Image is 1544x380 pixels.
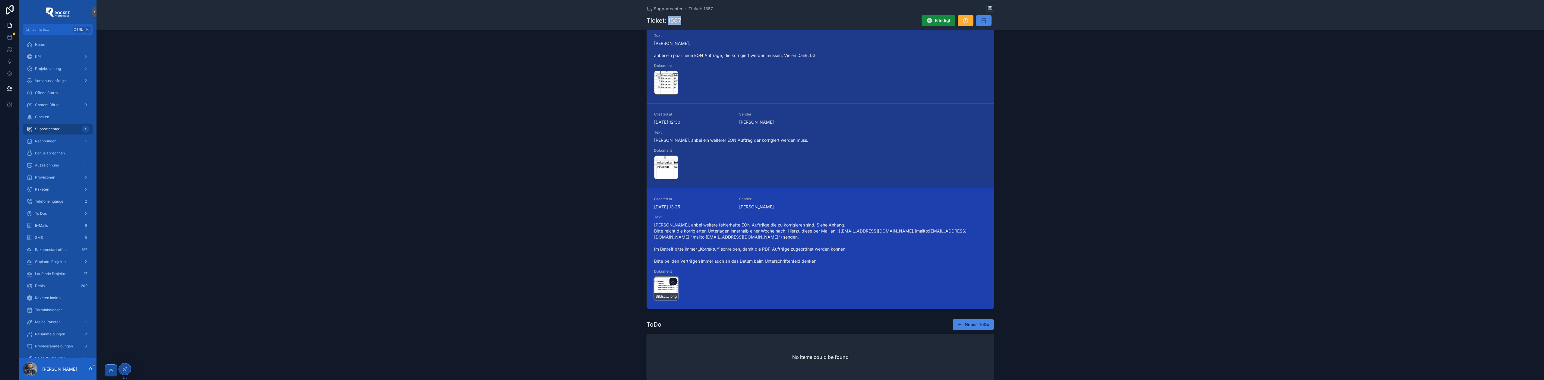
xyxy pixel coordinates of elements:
span: Raketenstart offen [35,247,67,252]
a: Vorschussanfrage2 [23,75,93,86]
div: scrollable content [19,35,96,358]
a: Rechnungen [23,136,93,147]
span: Provideranmeldungen [35,344,73,349]
a: Supportcenter31 [23,124,93,135]
a: Offene Starts [23,87,93,98]
h2: No items could be found [792,353,849,361]
span: [PERSON_NAME], anbei weitere fehlerhafte EON Aufträge die zu korrigieren sind, Siehe Anhang. Bitt... [654,222,986,264]
span: Bildschirmfoto-2025-05-15-um-13.21.33 [656,294,669,299]
span: [DATE] 12:30 [654,119,732,125]
a: Ticket: 1567 [688,6,713,12]
h1: Ticket: 1567 [647,16,681,25]
span: Auszeichnung [35,163,59,168]
span: Geplante Projekte [35,259,66,264]
div: 12 [82,355,89,362]
a: Auszeichnung1 [23,160,93,171]
div: 31 [82,125,89,133]
a: Bonus abrechnen [23,148,93,159]
span: Home [35,42,45,47]
span: Meine Raketen [35,320,61,325]
span: Offene Starts [35,90,58,95]
a: Raketenstart offen167 [23,244,93,255]
span: Supportcenter [654,6,682,12]
span: KPI [35,54,41,59]
a: Supportcenter [647,6,682,12]
div: 209 [79,282,89,290]
div: 0 [82,101,89,109]
span: Dokument [654,269,732,274]
span: Supportcenter [35,127,60,131]
span: Laufende Projekte [35,271,66,276]
div: 0 [82,343,89,350]
a: Sales-ID Provider12 [23,353,93,364]
a: Provideranmeldungen0 [23,341,93,352]
a: SMS5 [23,232,93,243]
a: Raketen inaktiv [23,293,93,303]
span: [PERSON_NAME], anbei ein paar neue EON Aufträge, die korrigiert werden müssen. Vielen Dank. LG. [654,40,986,59]
span: Text [654,33,986,38]
div: 2 [82,331,89,338]
div: 17 [82,270,89,277]
span: Erledigt [935,17,951,24]
span: Content Börse [35,103,59,107]
div: 2 [82,77,89,84]
p: [PERSON_NAME] [42,366,77,372]
a: Content Börse0 [23,100,93,110]
a: E-Mails9 [23,220,93,231]
span: Jump to... [32,27,71,32]
a: Telefoneingänge2 [23,196,93,207]
div: 167 [80,246,89,253]
span: [PERSON_NAME], anbei ein weiterer EON Auftrag der korrigiert werden muss. [654,137,986,143]
span: Dokument [654,63,732,68]
span: Text [654,215,986,220]
a: Raketen [23,184,93,195]
span: Created at [654,197,732,201]
div: 2 [82,198,89,205]
a: Meine Raketen [23,317,93,328]
span: Provisionen [35,175,55,180]
span: Sales-ID Provider [35,356,65,361]
span: Created at [654,112,732,117]
a: Glocken [23,112,93,122]
span: Raketen inaktiv [35,296,62,300]
span: Text [654,130,986,135]
a: Terminkalender [23,305,93,315]
span: SMS [35,235,43,240]
span: Raketen [35,187,49,192]
div: 5 [82,234,89,241]
a: Home [23,39,93,50]
a: Neuanmeldungen2 [23,329,93,340]
span: Bonus abrechnen [35,151,65,156]
span: Sender [739,197,817,201]
button: Erledigt [922,15,955,26]
span: To Dos [35,211,47,216]
span: K [85,27,90,32]
span: Telefoneingänge [35,199,63,204]
span: Terminkalender [35,308,62,312]
div: 2 [82,258,89,265]
span: [PERSON_NAME] [739,119,774,125]
span: Glocken [35,115,49,119]
a: Deals209 [23,280,93,291]
a: KPI [23,51,93,62]
span: E-Mails [35,223,48,228]
span: [DATE] 13:25 [654,204,732,210]
a: Provisionen [23,172,93,183]
span: Vorschussanfrage [35,78,66,83]
div: 9 [82,222,89,229]
span: .png [669,294,677,299]
span: Projektplanung [35,66,61,71]
button: Neues ToDo [953,319,994,330]
span: Ctrl [73,27,84,33]
a: Laufende Projekte17 [23,268,93,279]
span: Rechnungen [35,139,56,144]
button: Jump to...CtrlK [23,24,93,35]
span: [PERSON_NAME] [739,204,774,210]
a: Geplante Projekte2 [23,256,93,267]
span: Deals [35,283,45,288]
span: Sender [739,112,817,117]
a: Projektplanung [23,63,93,74]
span: Dokument [654,148,732,153]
